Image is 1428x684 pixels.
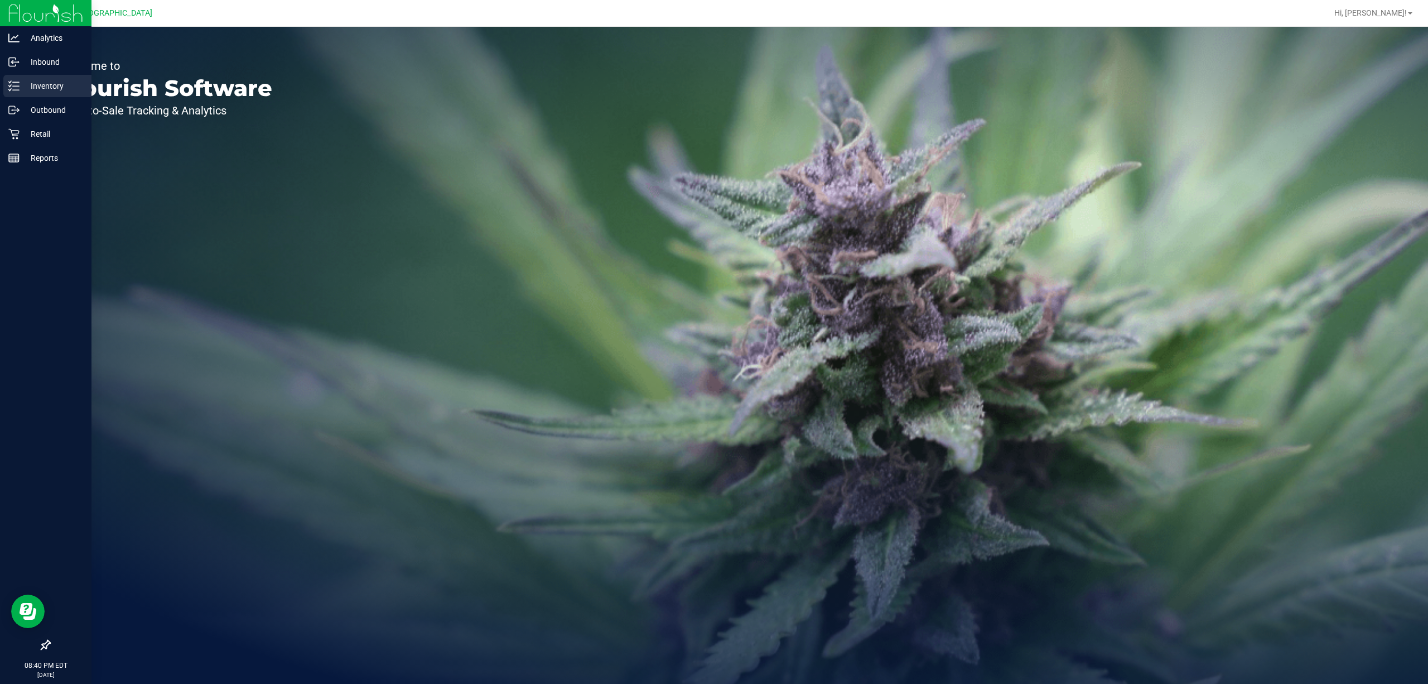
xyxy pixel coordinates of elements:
[20,79,86,93] p: Inventory
[5,671,86,679] p: [DATE]
[20,151,86,165] p: Reports
[8,32,20,44] inline-svg: Analytics
[60,105,272,116] p: Seed-to-Sale Tracking & Analytics
[8,152,20,164] inline-svg: Reports
[60,77,272,99] p: Flourish Software
[8,56,20,68] inline-svg: Inbound
[5,661,86,671] p: 08:40 PM EDT
[20,31,86,45] p: Analytics
[20,55,86,69] p: Inbound
[20,127,86,141] p: Retail
[60,60,272,71] p: Welcome to
[1334,8,1407,17] span: Hi, [PERSON_NAME]!
[8,80,20,92] inline-svg: Inventory
[8,104,20,116] inline-svg: Outbound
[76,8,152,18] span: [GEOGRAPHIC_DATA]
[20,103,86,117] p: Outbound
[8,128,20,140] inline-svg: Retail
[11,595,45,628] iframe: Resource center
